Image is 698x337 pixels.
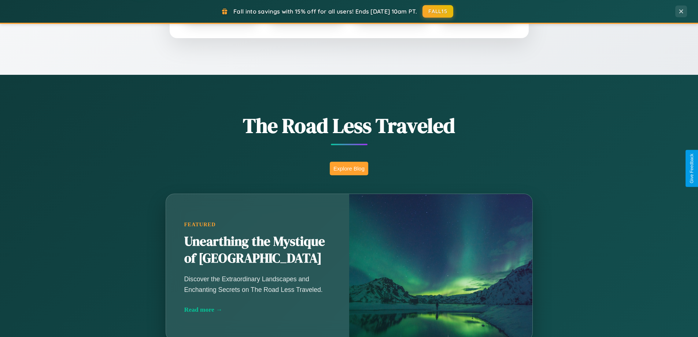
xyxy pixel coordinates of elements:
h2: Unearthing the Mystique of [GEOGRAPHIC_DATA] [184,233,331,267]
button: FALL15 [422,5,453,18]
h1: The Road Less Traveled [129,111,569,140]
div: Read more → [184,306,331,314]
span: Fall into savings with 15% off for all users! Ends [DATE] 10am PT. [233,8,417,15]
button: Explore Blog [330,162,368,175]
div: Featured [184,221,331,228]
div: Give Feedback [689,154,694,183]
p: Discover the Extraordinary Landscapes and Enchanting Secrets on The Road Less Traveled. [184,274,331,294]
